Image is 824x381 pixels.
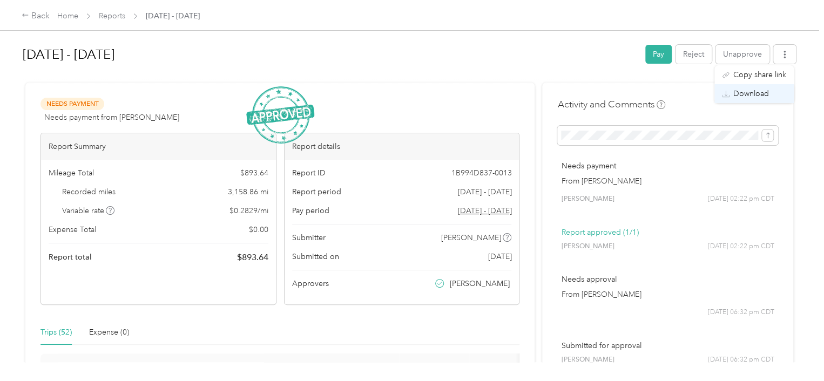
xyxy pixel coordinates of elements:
div: Expense (0) [89,326,129,338]
img: ApprovedStamp [246,86,314,144]
span: Report total [49,251,92,263]
a: Reports [99,11,125,21]
span: $ 0.2829 / mi [229,205,268,216]
span: Needs payment from [PERSON_NAME] [44,112,179,123]
div: Trips (52) [40,326,72,338]
span: Submitted on [292,251,339,262]
span: Copy share link [733,69,786,80]
span: $ 0.00 [249,224,268,235]
span: Recorded miles [62,186,116,198]
span: [PERSON_NAME] [561,194,614,204]
span: Variable rate [62,205,115,216]
button: Reject [676,45,712,64]
span: [PERSON_NAME] [561,355,614,365]
span: 3,158.86 mi [228,186,268,198]
span: [PERSON_NAME] [561,242,614,251]
p: Needs approval [561,274,774,285]
p: From [PERSON_NAME] [561,289,774,300]
span: [DATE] 06:32 pm CDT [708,355,774,365]
p: Needs payment [561,160,774,172]
p: Submitted for approval [561,340,774,351]
span: 1B994D837-0013 [451,167,511,179]
span: [DATE] - [DATE] [457,186,511,198]
p: Report approved (1/1) [561,227,774,238]
span: Go to pay period [457,205,511,216]
h1: Aug 1 - 31, 2025 [23,42,638,67]
div: Back [22,10,50,23]
span: Submitter [292,232,326,243]
span: [DATE] 06:32 pm CDT [708,308,774,317]
div: Report Summary [41,133,276,160]
div: Report details [285,133,519,160]
span: $ 893.64 [240,167,268,179]
button: Pay [645,45,672,64]
span: Report ID [292,167,326,179]
span: Report period [292,186,341,198]
span: [DATE] - [DATE] [146,10,200,22]
span: Needs Payment [40,98,104,110]
span: Mileage Total [49,167,94,179]
a: Home [57,11,78,21]
iframe: Everlance-gr Chat Button Frame [764,321,824,381]
span: Pay period [292,205,329,216]
button: Unapprove [715,45,769,64]
span: Expense Total [49,224,96,235]
span: Approvers [292,278,329,289]
span: $ 893.64 [237,251,268,264]
span: Track Method [408,362,452,380]
span: Download [733,88,769,99]
span: [DATE] 02:22 pm CDT [708,242,774,251]
span: [PERSON_NAME] [441,232,501,243]
span: [PERSON_NAME] [450,278,510,289]
p: From [PERSON_NAME] [561,175,774,187]
h4: Activity and Comments [557,98,665,111]
span: [DATE] [488,251,511,262]
span: [DATE] 02:22 pm CDT [708,194,774,204]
